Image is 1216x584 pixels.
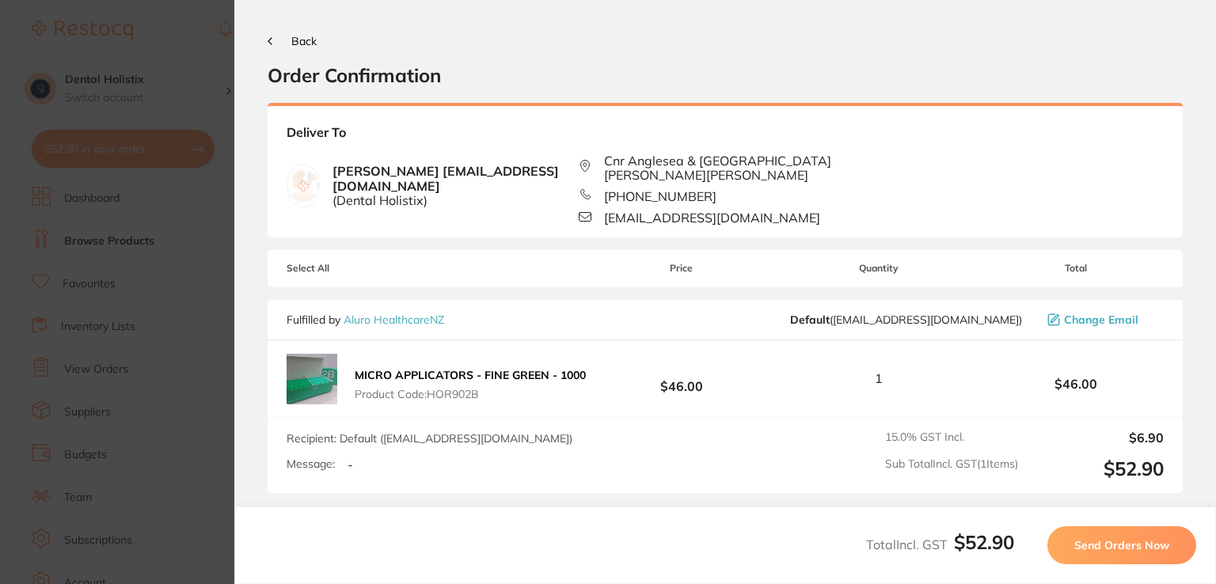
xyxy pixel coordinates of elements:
[1043,313,1164,327] button: Change Email
[866,537,1014,552] span: Total Incl. GST
[287,170,319,202] img: empty.jpg
[287,125,1164,153] b: Deliver To
[594,364,769,393] b: $46.00
[594,263,769,274] span: Price
[604,189,716,203] span: [PHONE_NUMBER]
[268,35,317,47] button: Back
[1031,457,1164,480] output: $52.90
[287,263,445,274] span: Select All
[344,313,444,327] a: Aluro HealthcareNZ
[885,430,1018,445] span: 15.0 % GST Incl.
[332,193,579,207] span: ( Dental Holistix )
[355,388,586,400] span: Product Code: HOR902B
[769,263,988,274] span: Quantity
[954,530,1014,554] b: $52.90
[604,154,871,183] span: Cnr Anglesea & [GEOGRAPHIC_DATA][PERSON_NAME][PERSON_NAME]
[1064,313,1138,326] span: Change Email
[355,368,586,382] b: MICRO APPLICATORS - FINE GREEN - 1000
[350,368,591,401] button: MICRO APPLICATORS - FINE GREEN - 1000 Product Code:HOR902B
[287,431,572,446] span: Recipient: Default ( [EMAIL_ADDRESS][DOMAIN_NAME] )
[348,457,353,472] p: -
[291,34,317,48] span: Back
[1074,538,1169,552] span: Send Orders Now
[287,313,444,326] p: Fulfilled by
[1031,430,1164,445] output: $6.90
[875,371,883,385] span: 1
[790,313,830,327] b: Default
[287,354,337,404] img: d3loOXZ4MA
[988,263,1164,274] span: Total
[885,457,1018,480] span: Sub Total Incl. GST ( 1 Items)
[287,457,335,471] label: Message:
[604,210,820,225] span: [EMAIL_ADDRESS][DOMAIN_NAME]
[1047,526,1196,564] button: Send Orders Now
[988,377,1164,391] b: $46.00
[790,313,1022,326] span: orders@aluro.co.nz
[332,164,579,207] b: [PERSON_NAME] [EMAIL_ADDRESS][DOMAIN_NAME]
[268,63,1183,87] h2: Order Confirmation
